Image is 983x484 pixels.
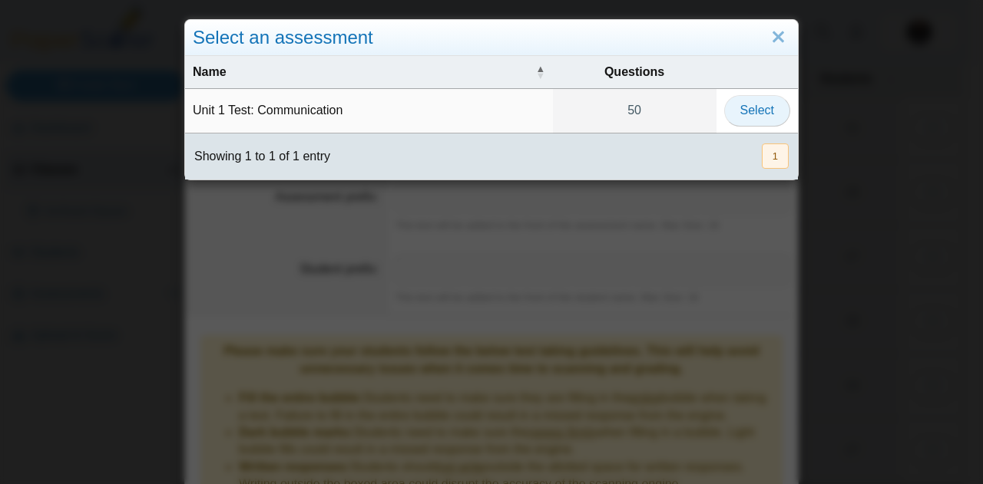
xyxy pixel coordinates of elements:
span: Name [193,64,533,81]
td: Unit 1 Test: Communication [185,89,553,133]
button: Select [724,95,790,126]
button: 1 [762,143,789,169]
span: Questions [561,64,709,81]
a: 50 [553,89,717,132]
a: Close [766,25,790,51]
span: Select [740,104,774,117]
div: Showing 1 to 1 of 1 entry [185,133,330,179]
span: Name : Activate to invert sorting [536,64,545,80]
nav: pagination [760,143,789,169]
div: Select an assessment [185,20,798,56]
